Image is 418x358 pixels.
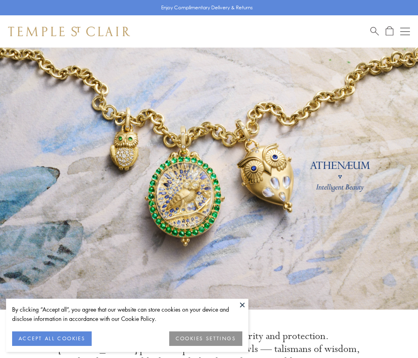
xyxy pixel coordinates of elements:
[370,26,379,36] a: Search
[8,27,130,36] img: Temple St. Clair
[12,331,92,346] button: ACCEPT ALL COOKIES
[386,26,393,36] a: Open Shopping Bag
[12,305,242,323] div: By clicking “Accept all”, you agree that our website can store cookies on your device and disclos...
[400,27,410,36] button: Open navigation
[169,331,242,346] button: COOKIES SETTINGS
[161,4,253,12] p: Enjoy Complimentary Delivery & Returns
